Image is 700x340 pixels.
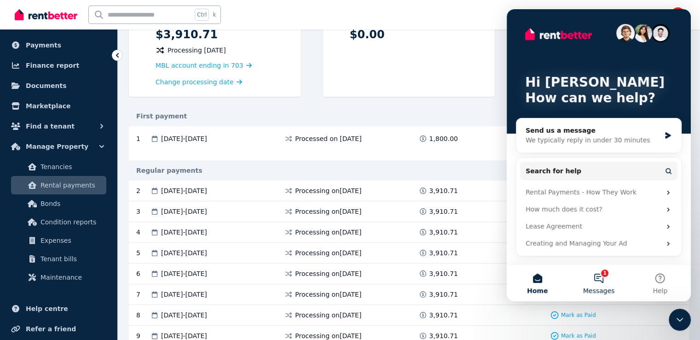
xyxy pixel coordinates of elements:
[295,248,361,258] span: Processing on [DATE]
[40,272,103,283] span: Maintenance
[7,56,110,75] a: Finance report
[156,27,292,42] p: $3,910.71
[295,186,361,195] span: Processing on [DATE]
[295,269,361,278] span: Processing on [DATE]
[129,166,689,175] div: Regular payments
[136,290,150,299] div: 7
[26,323,76,334] span: Refer a friend
[161,207,207,216] span: [DATE] - [DATE]
[429,311,458,320] span: 3,910.71
[7,97,110,115] a: Marketplace
[295,311,361,320] span: Processing on [DATE]
[195,9,209,21] span: Ctrl
[295,290,361,299] span: Processing on [DATE]
[40,198,103,209] span: Bonds
[161,248,207,258] span: [DATE] - [DATE]
[350,27,486,42] p: $0.00
[429,290,458,299] span: 3,910.71
[7,299,110,318] a: Help centre
[213,11,216,18] span: k
[295,134,361,143] span: Processed on [DATE]
[669,309,691,331] iframe: Intercom live chat
[561,332,596,340] span: Mark as Paid
[429,134,458,143] span: 1,800.00
[7,36,110,54] a: Payments
[507,9,691,301] iframe: Intercom live chat
[11,268,106,287] a: Maintenance
[161,290,207,299] span: [DATE] - [DATE]
[429,248,458,258] span: 3,910.71
[156,77,234,87] span: Change processing date
[7,117,110,135] button: Find a tenant
[136,134,150,143] div: 1
[156,77,242,87] a: Change processing date
[7,320,110,338] a: Refer a friend
[11,231,106,250] a: Expenses
[161,311,207,320] span: [DATE] - [DATE]
[161,269,207,278] span: [DATE] - [DATE]
[429,228,458,237] span: 3,910.71
[40,180,103,191] span: Rental payments
[40,161,103,172] span: Tenancies
[129,111,689,121] div: First payment
[40,235,103,246] span: Expenses
[40,253,103,264] span: Tenant bills
[561,311,596,319] span: Mark as Paid
[161,186,207,195] span: [DATE] - [DATE]
[136,248,150,258] div: 5
[156,62,243,69] span: MBL account ending in 703
[15,8,77,22] img: RentBetter
[168,46,226,55] span: Processing [DATE]
[161,134,207,143] span: [DATE] - [DATE]
[429,186,458,195] span: 3,910.71
[26,141,88,152] span: Manage Property
[40,217,103,228] span: Condition reports
[26,80,67,91] span: Documents
[11,176,106,194] a: Rental payments
[26,40,61,51] span: Payments
[429,269,458,278] span: 3,910.71
[136,269,150,278] div: 6
[26,60,79,71] span: Finance report
[671,7,685,22] img: Matthew Moussa
[136,207,150,216] div: 3
[295,207,361,216] span: Processing on [DATE]
[295,228,361,237] span: Processing on [DATE]
[161,228,207,237] span: [DATE] - [DATE]
[11,250,106,268] a: Tenant bills
[7,76,110,95] a: Documents
[26,303,68,314] span: Help centre
[11,194,106,213] a: Bonds
[429,207,458,216] span: 3,910.71
[11,158,106,176] a: Tenancies
[7,137,110,156] button: Manage Property
[136,228,150,237] div: 4
[136,186,150,195] div: 2
[26,100,70,111] span: Marketplace
[136,311,150,320] div: 8
[26,121,75,132] span: Find a tenant
[11,213,106,231] a: Condition reports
